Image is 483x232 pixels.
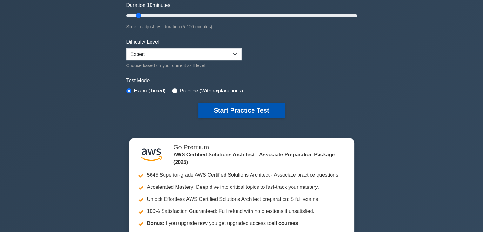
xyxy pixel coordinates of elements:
[180,87,243,95] label: Practice (With explanations)
[126,23,357,31] div: Slide to adjust test duration (5-120 minutes)
[198,103,284,118] button: Start Practice Test
[134,87,166,95] label: Exam (Timed)
[126,38,159,46] label: Difficulty Level
[147,3,152,8] span: 10
[126,77,357,85] label: Test Mode
[126,2,171,9] label: Duration: minutes
[126,62,242,69] div: Choose based on your current skill level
